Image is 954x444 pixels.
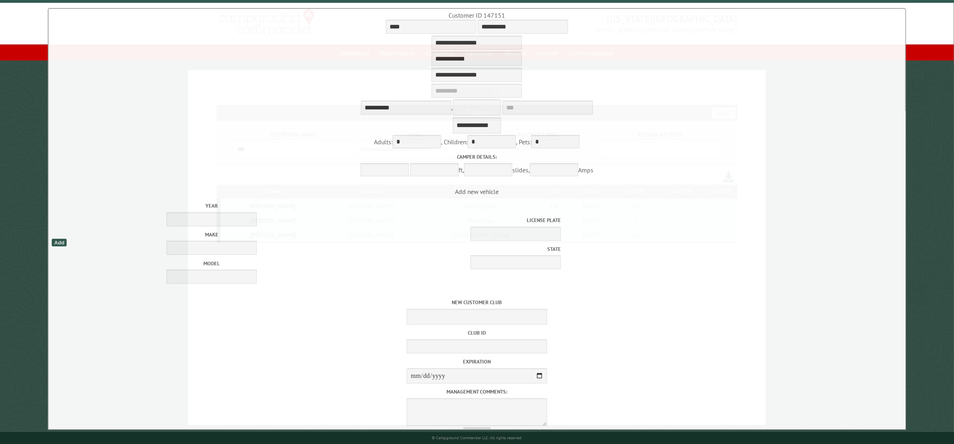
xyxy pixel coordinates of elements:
[51,135,903,150] div: Adults: , Children: , Pets:
[51,11,903,20] div: Customer ID 147151
[51,68,903,135] div: ,
[51,299,903,306] label: New customer club
[330,245,561,253] label: State
[51,153,903,161] label: Camper details:
[464,428,490,443] button: Save
[96,202,327,210] label: Year
[51,358,903,365] label: Expiration
[217,6,317,37] img: Campground Commander
[52,239,67,246] div: Add
[330,216,561,224] label: License Plate
[432,435,522,440] small: © Campground Commander LLC. All rights reserved.
[51,188,903,289] span: Add new vehicle
[51,153,903,178] div: ft, slides, Amps
[96,260,327,267] label: Model
[96,231,327,238] label: Make
[51,329,903,337] label: Club ID
[51,388,903,396] label: Management comments:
